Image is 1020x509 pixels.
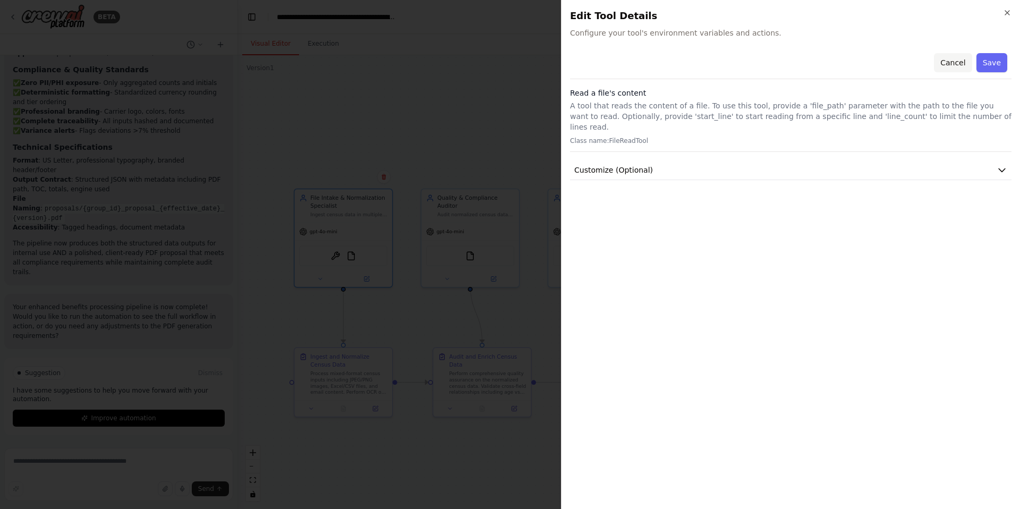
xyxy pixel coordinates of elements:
[574,165,653,175] span: Customize (Optional)
[976,53,1007,72] button: Save
[570,9,1011,23] h2: Edit Tool Details
[934,53,972,72] button: Cancel
[570,137,1011,145] p: Class name: FileReadTool
[570,100,1011,132] p: A tool that reads the content of a file. To use this tool, provide a 'file_path' parameter with t...
[570,28,1011,38] span: Configure your tool's environment variables and actions.
[570,160,1011,180] button: Customize (Optional)
[570,88,1011,98] h3: Read a file's content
